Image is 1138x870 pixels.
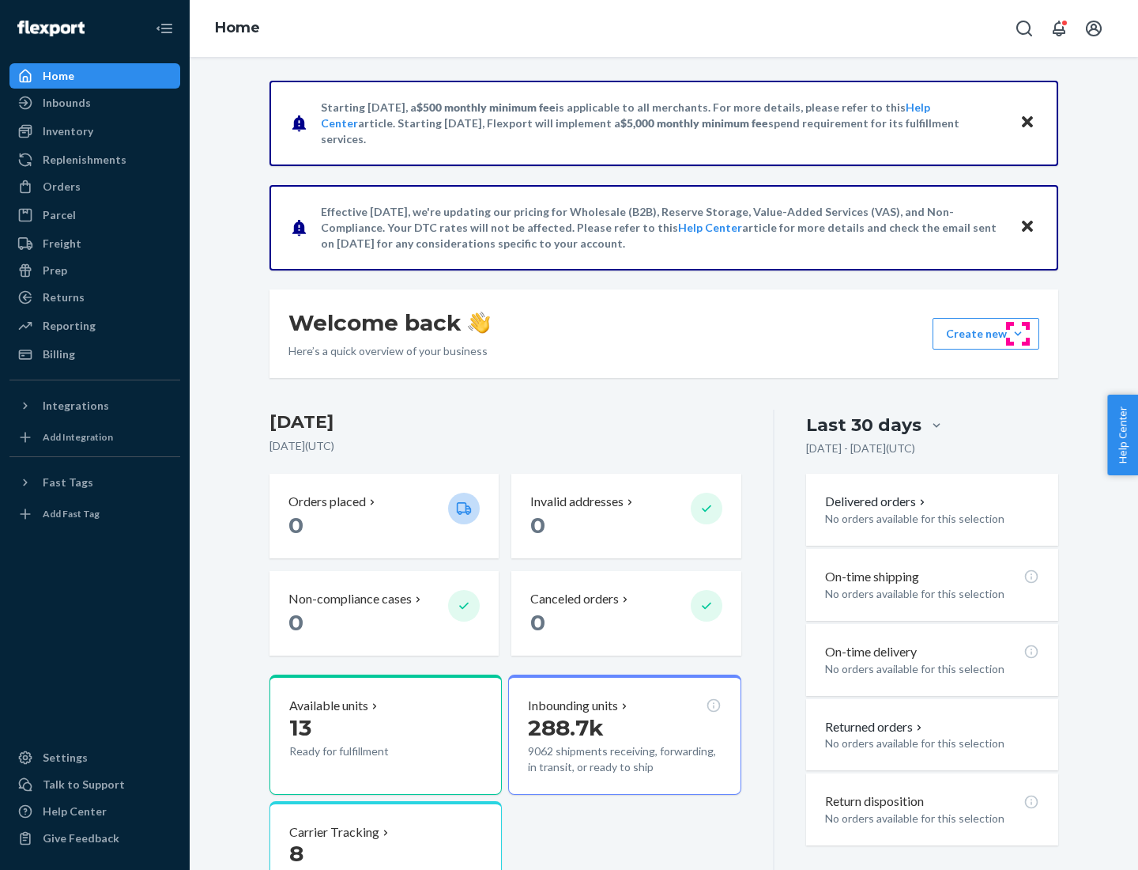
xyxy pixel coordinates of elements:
[9,342,180,367] a: Billing
[43,475,93,490] div: Fast Tags
[43,750,88,766] div: Settings
[9,285,180,310] a: Returns
[202,6,273,51] ol: breadcrumbs
[269,438,741,454] p: [DATE] ( UTC )
[288,343,490,359] p: Here’s a quick overview of your business
[9,826,180,851] button: Give Feedback
[416,100,556,114] span: $500 monthly minimum fee
[806,413,921,437] div: Last 30 days
[825,736,1039,751] p: No orders available for this selection
[528,714,604,741] span: 288.7k
[530,512,545,539] span: 0
[530,493,624,511] p: Invalid addresses
[43,346,75,362] div: Billing
[9,90,180,115] a: Inbounds
[511,571,740,656] button: Canceled orders 0
[1043,13,1075,44] button: Open notifications
[825,511,1039,527] p: No orders available for this selection
[269,474,499,558] button: Orders placed 0
[825,811,1039,826] p: No orders available for this selection
[289,743,435,759] p: Ready for fulfillment
[9,799,180,824] a: Help Center
[43,804,107,819] div: Help Center
[933,318,1039,350] button: Create new
[9,147,180,172] a: Replenishments
[43,507,100,520] div: Add Fast Tag
[528,697,618,715] p: Inbounding units
[269,675,502,795] button: Available units13Ready for fulfillment
[215,19,260,36] a: Home
[806,441,915,456] p: [DATE] - [DATE] ( UTC )
[321,100,1004,147] p: Starting [DATE], a is applicable to all merchants. For more details, please refer to this article...
[825,661,1039,677] p: No orders available for this selection
[9,313,180,339] a: Reporting
[1017,216,1038,239] button: Close
[288,308,490,337] h1: Welcome back
[9,772,180,797] a: Talk to Support
[1107,395,1138,475] button: Help Center
[678,221,742,234] a: Help Center
[289,823,379,842] p: Carrier Tracking
[43,289,85,305] div: Returns
[289,840,303,867] span: 8
[321,204,1004,252] p: Effective [DATE], we're updating our pricing for Wholesale (B2B), Reserve Storage, Value-Added Se...
[43,207,76,223] div: Parcel
[43,263,67,278] div: Prep
[289,697,368,715] p: Available units
[43,179,81,195] div: Orders
[43,68,74,84] div: Home
[269,571,499,656] button: Non-compliance cases 0
[9,174,180,199] a: Orders
[825,718,925,736] button: Returned orders
[289,714,311,741] span: 13
[43,830,119,846] div: Give Feedback
[43,777,125,792] div: Talk to Support
[1078,13,1110,44] button: Open account menu
[620,116,768,130] span: $5,000 monthly minimum fee
[1017,112,1038,134] button: Close
[43,152,126,168] div: Replenishments
[511,474,740,558] button: Invalid addresses 0
[9,231,180,256] a: Freight
[43,398,109,414] div: Integrations
[9,63,180,89] a: Home
[468,312,490,334] img: hand-wave emoji
[269,410,741,435] h3: [DATE]
[9,202,180,228] a: Parcel
[43,95,91,111] div: Inbounds
[43,236,81,252] div: Freight
[9,745,180,770] a: Settings
[528,743,721,775] p: 9062 shipments receiving, forwarding, in transit, or ready to ship
[825,792,924,811] p: Return disposition
[43,318,96,334] div: Reporting
[288,493,366,511] p: Orders placed
[9,501,180,527] a: Add Fast Tag
[825,493,929,511] button: Delivered orders
[825,586,1039,602] p: No orders available for this selection
[43,123,93,139] div: Inventory
[9,425,180,450] a: Add Integration
[9,470,180,495] button: Fast Tags
[43,430,113,444] div: Add Integration
[530,609,545,636] span: 0
[149,13,180,44] button: Close Navigation
[17,21,85,36] img: Flexport logo
[1008,13,1040,44] button: Open Search Box
[288,512,303,539] span: 0
[288,609,303,636] span: 0
[825,643,917,661] p: On-time delivery
[530,590,619,608] p: Canceled orders
[825,568,919,586] p: On-time shipping
[9,119,180,144] a: Inventory
[9,393,180,418] button: Integrations
[9,258,180,283] a: Prep
[508,675,740,795] button: Inbounding units288.7k9062 shipments receiving, forwarding, in transit, or ready to ship
[288,590,412,608] p: Non-compliance cases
